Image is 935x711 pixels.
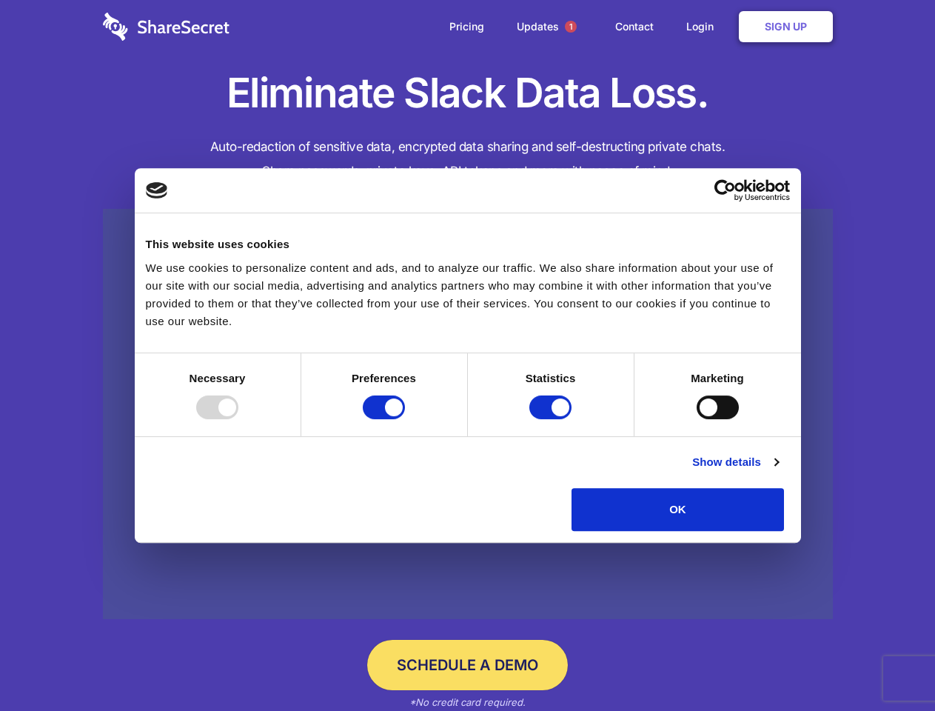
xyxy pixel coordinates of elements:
span: 1 [565,21,577,33]
a: Usercentrics Cookiebot - opens in a new window [660,179,790,201]
a: Contact [600,4,668,50]
strong: Preferences [352,372,416,384]
strong: Necessary [190,372,246,384]
a: Pricing [435,4,499,50]
em: *No credit card required. [409,696,526,708]
strong: Statistics [526,372,576,384]
a: Show details [692,453,778,471]
a: Schedule a Demo [367,640,568,690]
img: logo [146,182,168,198]
a: Login [671,4,736,50]
div: We use cookies to personalize content and ads, and to analyze our traffic. We also share informat... [146,259,790,330]
h4: Auto-redaction of sensitive data, encrypted data sharing and self-destructing private chats. Shar... [103,135,833,184]
a: Wistia video thumbnail [103,209,833,620]
strong: Marketing [691,372,744,384]
a: Sign Up [739,11,833,42]
button: OK [572,488,784,531]
div: This website uses cookies [146,236,790,253]
img: logo-wordmark-white-trans-d4663122ce5f474addd5e946df7df03e33cb6a1c49d2221995e7729f52c070b2.svg [103,13,229,41]
h1: Eliminate Slack Data Loss. [103,67,833,120]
